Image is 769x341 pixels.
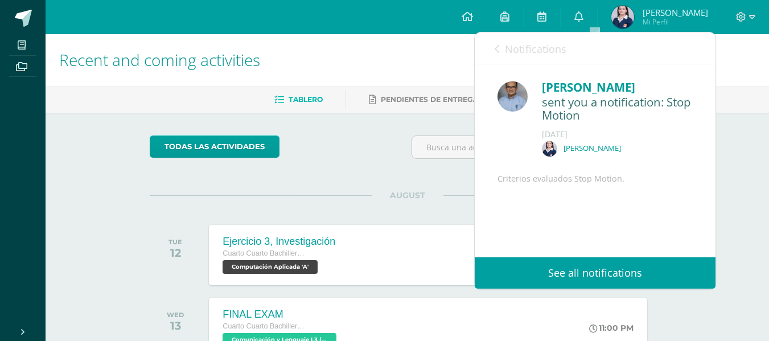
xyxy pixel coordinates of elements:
[223,322,308,330] span: Cuarto Cuarto Bachillerato en Ciencias y Letras con Orientación en Computación
[611,6,634,28] img: dec8df1200ccd7bd8674d58b6835b718.png
[381,95,478,104] span: Pendientes de entrega
[497,172,693,306] div: Criterios evaluados Stop Motion.
[223,249,308,257] span: Cuarto Cuarto Bachillerato en Ciencias y Letras con Orientación en Computación
[505,42,566,56] span: Notifications
[150,135,279,158] a: todas las Actividades
[289,95,323,104] span: Tablero
[412,136,664,158] input: Busca una actividad próxima aquí...
[223,260,318,274] span: Computación Aplicada 'A'
[223,236,335,248] div: Ejercicio 3, Investigación
[59,49,260,71] span: Recent and coming activities
[589,323,634,333] div: 11:00 PM
[542,96,693,122] div: sent you a notification: Stop Motion
[564,143,621,153] p: [PERSON_NAME]
[497,81,528,112] img: c0a26e2fe6bfcdf9029544cd5cc8fd3b.png
[542,129,693,140] div: [DATE]
[274,91,323,109] a: Tablero
[643,7,708,18] span: [PERSON_NAME]
[542,79,693,96] div: [PERSON_NAME]
[168,246,182,260] div: 12
[167,319,184,332] div: 13
[223,309,339,321] div: FINAL EXAM
[369,91,478,109] a: Pendientes de entrega
[167,311,184,319] div: WED
[168,238,182,246] div: TUE
[372,190,443,200] span: AUGUST
[475,257,715,289] a: See all notifications
[542,141,557,157] img: 478deb7ed8c9cb20f1a8ecabeaa8e7e0.png
[643,17,708,27] span: Mi Perfil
